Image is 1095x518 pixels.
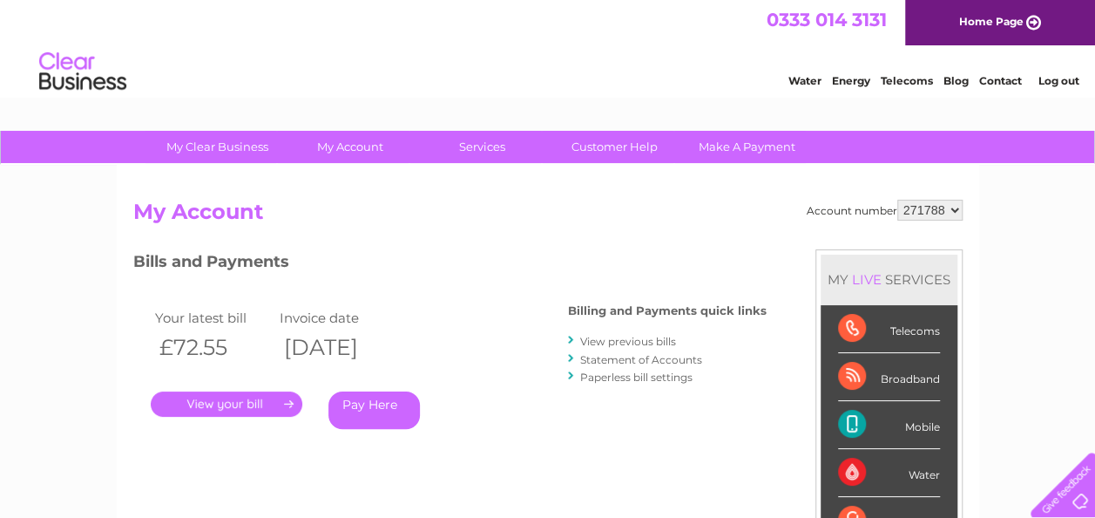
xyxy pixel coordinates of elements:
a: Pay Here [328,392,420,429]
a: My Account [278,131,422,163]
a: Water [788,74,821,87]
a: Log out [1038,74,1078,87]
div: LIVE [848,271,885,288]
div: Broadband [838,353,940,401]
a: Customer Help [543,131,686,163]
h4: Billing and Payments quick links [568,304,767,317]
a: . [151,392,302,417]
a: Make A Payment [675,131,819,163]
a: Telecoms [881,74,933,87]
a: Services [410,131,554,163]
a: Blog [943,74,969,87]
a: Paperless bill settings [580,371,693,384]
h2: My Account [133,200,963,233]
td: Invoice date [275,306,401,330]
div: Telecoms [838,305,940,353]
a: View previous bills [580,335,676,348]
div: Account number [807,200,963,221]
th: [DATE] [275,330,401,365]
th: £72.55 [151,330,276,365]
td: Your latest bill [151,306,276,330]
div: Clear Business is a trading name of Verastar Limited (registered in [GEOGRAPHIC_DATA] No. 3667643... [137,10,960,85]
h3: Bills and Payments [133,249,767,280]
a: Contact [979,74,1022,87]
a: 0333 014 3131 [767,9,887,31]
div: Mobile [838,401,940,449]
img: logo.png [38,45,127,99]
div: MY SERVICES [821,255,957,304]
a: My Clear Business [145,131,289,163]
a: Energy [832,74,870,87]
a: Statement of Accounts [580,353,702,366]
div: Water [838,449,940,497]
